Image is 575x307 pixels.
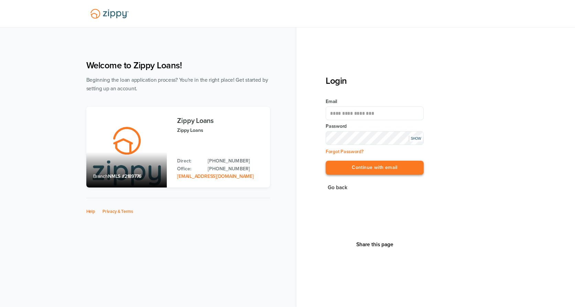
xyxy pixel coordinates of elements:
p: Office: [177,165,201,173]
button: Continue with email [326,161,424,175]
a: Office Phone: 512-975-2947 [208,165,263,173]
span: NMLS #2189776 [108,173,141,179]
h1: Welcome to Zippy Loans! [86,60,270,71]
label: Password [326,123,424,130]
label: Email [326,98,424,105]
h3: Zippy Loans [177,117,263,125]
p: Direct: [177,157,201,165]
a: Email Address: zippyguide@zippymh.com [177,173,253,179]
a: Help [86,209,95,214]
a: Direct Phone: 512-975-2947 [208,157,263,165]
p: Zippy Loans [177,126,263,134]
span: Branch [93,173,108,179]
h3: Login [326,76,424,86]
button: Share This Page [354,241,395,248]
div: SHOW [409,136,423,141]
span: Beginning the loan application process? You're in the right place! Get started by setting up an a... [86,77,268,92]
a: Privacy & Terms [102,209,133,214]
a: Forgot Password? [326,149,364,155]
img: Lender Logo [86,6,133,22]
input: Input Password [326,131,424,145]
input: Email Address [326,106,424,120]
button: Go back [326,183,349,192]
